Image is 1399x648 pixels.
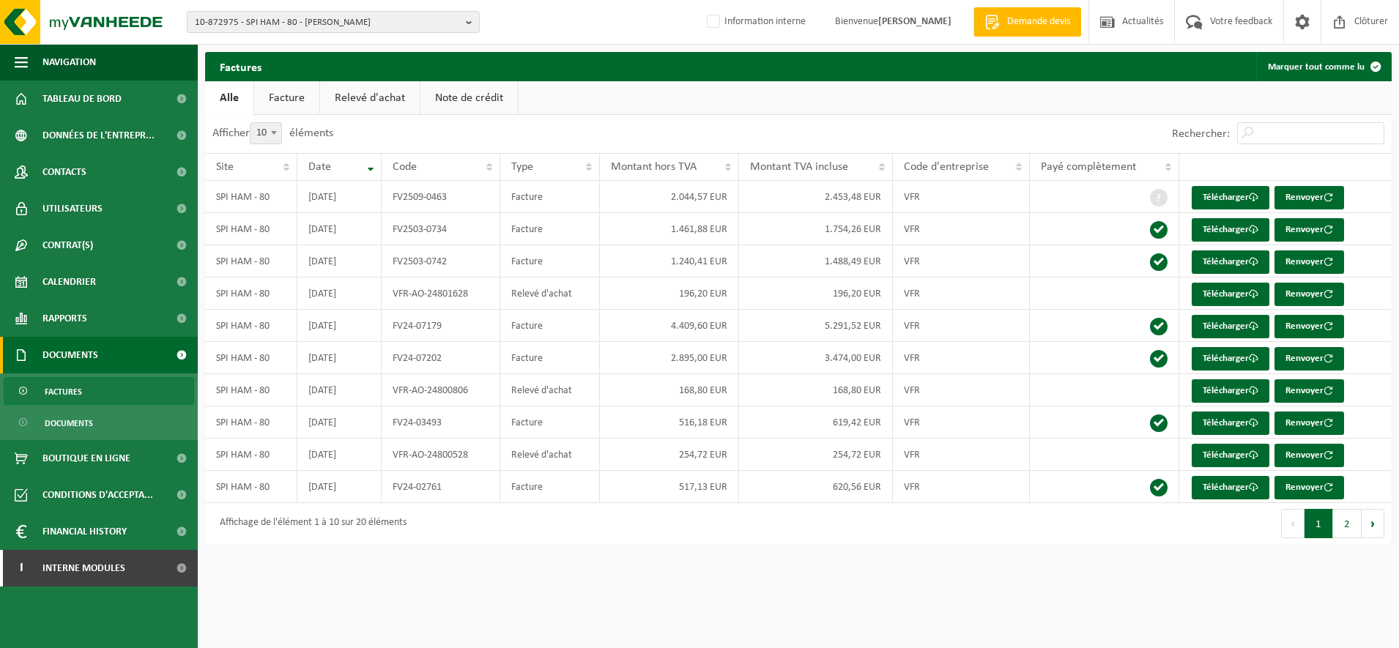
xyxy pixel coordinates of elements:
td: 516,18 EUR [600,406,739,439]
td: [DATE] [297,245,382,278]
td: 3.474,00 EUR [739,342,893,374]
td: 4.409,60 EUR [600,310,739,342]
span: Montant TVA incluse [750,161,848,173]
button: Previous [1281,509,1305,538]
td: FV24-03493 [382,406,500,439]
td: Facture [500,213,600,245]
button: 2 [1333,509,1362,538]
a: Télécharger [1192,218,1269,242]
td: SPI HAM - 80 [205,471,297,503]
a: Télécharger [1192,250,1269,274]
td: FV24-07179 [382,310,500,342]
span: Utilisateurs [42,190,103,227]
td: FV2509-0463 [382,181,500,213]
td: SPI HAM - 80 [205,213,297,245]
td: 619,42 EUR [739,406,893,439]
td: Relevé d'achat [500,374,600,406]
td: SPI HAM - 80 [205,245,297,278]
td: VFR [893,439,1030,471]
span: Documents [42,337,98,373]
label: Afficher éléments [212,127,333,139]
td: 254,72 EUR [739,439,893,471]
button: Renvoyer [1274,444,1344,467]
td: [DATE] [297,278,382,310]
td: 517,13 EUR [600,471,739,503]
a: Note de crédit [420,81,518,115]
td: SPI HAM - 80 [205,181,297,213]
span: Documents [45,409,93,437]
td: FV24-07202 [382,342,500,374]
a: Télécharger [1192,283,1269,306]
td: VFR-AO-24800528 [382,439,500,471]
td: VFR [893,374,1030,406]
button: Renvoyer [1274,411,1344,435]
a: Alle [205,81,253,115]
a: Télécharger [1192,444,1269,467]
td: 5.291,52 EUR [739,310,893,342]
td: 196,20 EUR [600,278,739,310]
td: SPI HAM - 80 [205,342,297,374]
td: VFR [893,406,1030,439]
td: VFR [893,310,1030,342]
td: FV2503-0742 [382,245,500,278]
button: Renvoyer [1274,476,1344,499]
span: Navigation [42,44,96,81]
span: Site [216,161,234,173]
td: SPI HAM - 80 [205,278,297,310]
td: VFR [893,471,1030,503]
strong: [PERSON_NAME] [878,16,951,27]
td: FV2503-0734 [382,213,500,245]
a: Télécharger [1192,411,1269,435]
td: Facture [500,310,600,342]
td: VFR-AO-24800806 [382,374,500,406]
span: Financial History [42,513,127,550]
span: Code d'entreprise [904,161,989,173]
td: 2.895,00 EUR [600,342,739,374]
label: Information interne [704,11,806,33]
td: 196,20 EUR [739,278,893,310]
a: Télécharger [1192,347,1269,370]
span: Montant hors TVA [611,161,697,173]
td: Relevé d'achat [500,278,600,310]
span: Données de l'entrepr... [42,117,155,154]
a: Demande devis [973,7,1081,37]
span: 10-872975 - SPI HAM - 80 - [PERSON_NAME] [195,12,460,34]
td: 2.044,57 EUR [600,181,739,213]
a: Télécharger [1192,186,1269,209]
td: SPI HAM - 80 [205,439,297,471]
span: Rapports [42,300,87,337]
td: Relevé d'achat [500,439,600,471]
button: 1 [1305,509,1333,538]
td: 620,56 EUR [739,471,893,503]
a: Relevé d'achat [320,81,420,115]
a: Télécharger [1192,315,1269,338]
td: [DATE] [297,439,382,471]
span: 10 [250,122,282,144]
td: [DATE] [297,213,382,245]
button: Marquer tout comme lu [1256,52,1390,81]
span: Contrat(s) [42,227,93,264]
td: Facture [500,245,600,278]
button: Renvoyer [1274,218,1344,242]
td: Facture [500,181,600,213]
span: 10 [251,123,281,144]
td: SPI HAM - 80 [205,374,297,406]
label: Rechercher: [1172,128,1230,140]
td: [DATE] [297,310,382,342]
td: 1.461,88 EUR [600,213,739,245]
span: Boutique en ligne [42,440,130,477]
td: VFR-AO-24801628 [382,278,500,310]
td: 168,80 EUR [739,374,893,406]
span: Conditions d'accepta... [42,477,153,513]
td: [DATE] [297,406,382,439]
button: Renvoyer [1274,315,1344,338]
button: Renvoyer [1274,186,1344,209]
td: 1.754,26 EUR [739,213,893,245]
button: Renvoyer [1274,379,1344,403]
td: [DATE] [297,374,382,406]
span: Date [308,161,331,173]
a: Facture [254,81,319,115]
td: 168,80 EUR [600,374,739,406]
td: SPI HAM - 80 [205,406,297,439]
td: 1.240,41 EUR [600,245,739,278]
